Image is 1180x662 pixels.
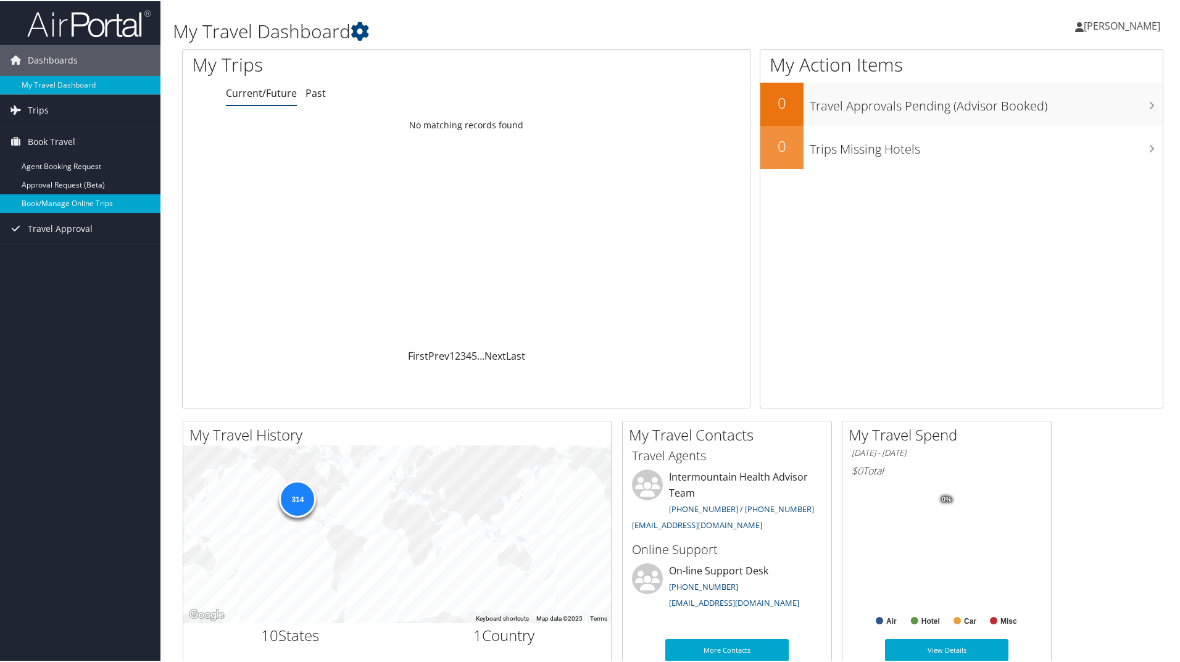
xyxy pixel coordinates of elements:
span: Trips [28,94,49,125]
span: … [477,348,484,362]
span: Travel Approval [28,212,93,243]
h1: My Action Items [760,51,1163,77]
a: 0Trips Missing Hotels [760,125,1163,168]
span: [PERSON_NAME] [1084,18,1160,31]
h1: My Travel Dashboard [173,17,839,43]
h3: Online Support [632,540,822,557]
span: 10 [261,624,278,644]
text: Car [964,616,976,624]
img: airportal-logo.png [27,8,151,37]
h3: Travel Agents [632,446,822,463]
span: $0 [852,463,863,476]
a: Terms (opens in new tab) [590,614,607,621]
img: Google [186,606,227,622]
text: Hotel [921,616,940,624]
h2: States [193,624,388,645]
h6: Total [852,463,1042,476]
a: Past [305,85,326,99]
a: 0Travel Approvals Pending (Advisor Booked) [760,81,1163,125]
span: Book Travel [28,125,75,156]
a: [PHONE_NUMBER] [669,580,738,591]
td: No matching records found [183,113,750,135]
h2: 0 [760,134,804,155]
a: View Details [885,638,1008,660]
li: On-line Support Desk [626,562,828,613]
h2: My Travel Contacts [629,423,831,444]
a: First [408,348,428,362]
a: Prev [428,348,449,362]
h2: Country [407,624,602,645]
tspan: 0% [942,495,952,502]
a: [EMAIL_ADDRESS][DOMAIN_NAME] [632,518,762,529]
h6: [DATE] - [DATE] [852,446,1042,458]
text: Misc [1000,616,1017,624]
button: Keyboard shortcuts [476,613,529,622]
h2: My Travel History [189,423,611,444]
a: Open this area in Google Maps (opens a new window) [186,606,227,622]
li: Intermountain Health Advisor Team [626,468,828,534]
h2: 0 [760,91,804,112]
a: 1 [449,348,455,362]
a: [PERSON_NAME] [1075,6,1173,43]
a: [PHONE_NUMBER] / [PHONE_NUMBER] [669,502,814,513]
span: Map data ©2025 [536,614,583,621]
div: 314 [279,479,316,516]
h3: Trips Missing Hotels [810,133,1163,157]
h1: My Trips [192,51,504,77]
span: 1 [473,624,482,644]
a: More Contacts [665,638,789,660]
span: Dashboards [28,44,78,75]
h2: My Travel Spend [849,423,1051,444]
a: 5 [472,348,477,362]
a: 3 [460,348,466,362]
a: 4 [466,348,472,362]
a: Next [484,348,506,362]
a: 2 [455,348,460,362]
a: Last [506,348,525,362]
text: Air [886,616,897,624]
a: [EMAIL_ADDRESS][DOMAIN_NAME] [669,596,799,607]
h3: Travel Approvals Pending (Advisor Booked) [810,90,1163,114]
a: Current/Future [226,85,297,99]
